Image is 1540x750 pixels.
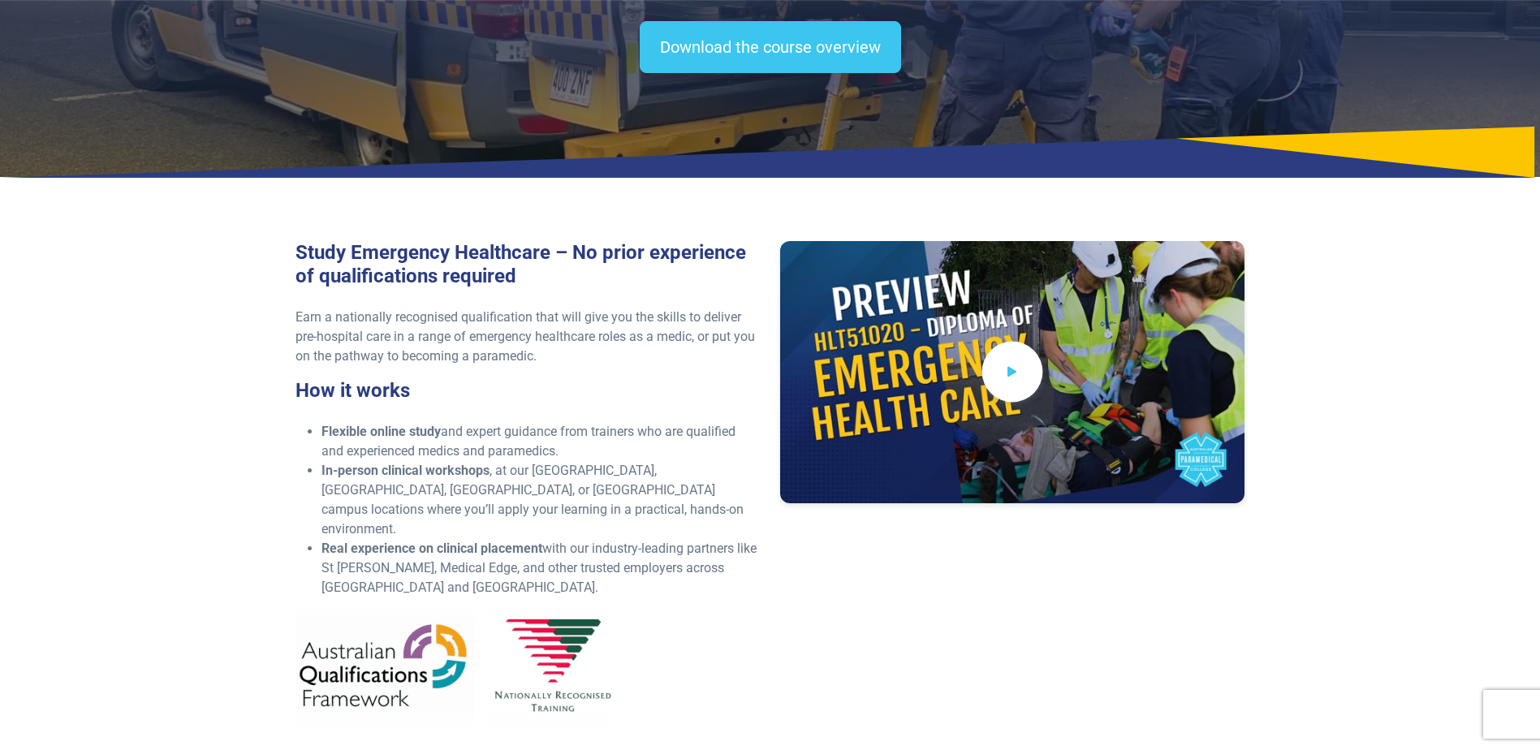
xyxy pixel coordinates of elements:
[321,422,761,461] li: and expert guidance from trainers who are qualified and experienced medics and paramedics.
[321,463,490,478] strong: In-person clinical workshops
[321,539,761,597] li: with our industry-leading partners like St [PERSON_NAME], Medical Edge, and other trusted employe...
[295,241,761,288] h3: Study Emergency Healthcare – No prior experience of qualifications required
[321,424,441,439] strong: Flexible online study
[295,308,761,366] p: Earn a nationally recognised qualification that will give you the skills to deliver pre-hospital ...
[295,379,761,403] h3: How it works
[640,21,901,73] a: Download the course overview
[321,541,542,556] strong: Real experience on clinical placement
[321,461,761,539] li: , at our [GEOGRAPHIC_DATA], [GEOGRAPHIC_DATA], [GEOGRAPHIC_DATA], or [GEOGRAPHIC_DATA] campus loc...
